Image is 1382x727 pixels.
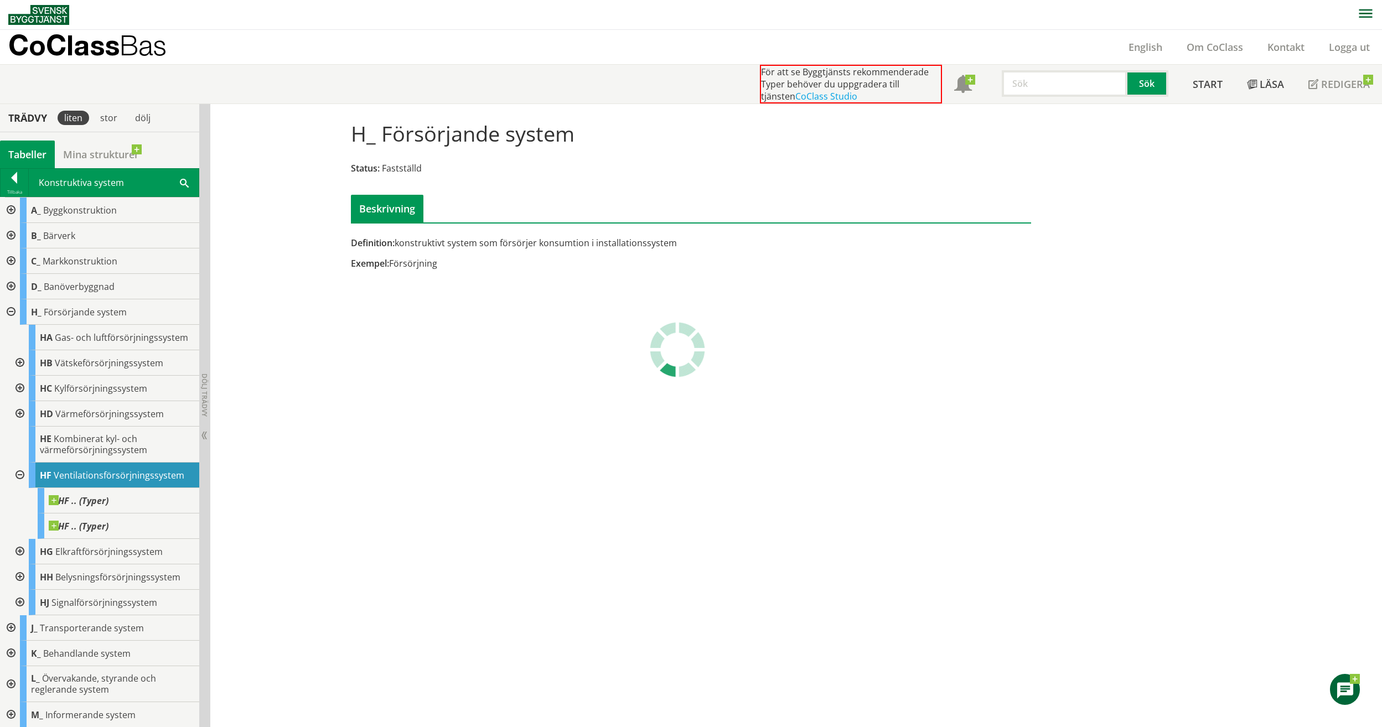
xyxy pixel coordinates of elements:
span: L_ [31,672,40,684]
span: Övervakande, styrande och reglerande system [31,672,156,695]
span: Markkonstruktion [43,255,117,267]
div: konstruktivt system som försörjer konsumtion i installationssystem [351,237,799,249]
a: Läsa [1235,65,1296,103]
span: Dölj trädvy [200,373,209,417]
span: Försörjande system [44,306,127,318]
span: B_ [31,230,41,242]
div: Gå till informationssidan för CoClass Studio [9,590,199,615]
div: Försörjning [351,257,799,269]
span: A_ [31,204,41,216]
span: HF [40,469,51,481]
div: Trädvy [2,112,53,124]
div: Gå till informationssidan för CoClass Studio [9,463,199,539]
span: HF .. (Typer) [49,521,108,532]
span: HC [40,382,52,394]
span: Fastställd [382,162,422,174]
img: Laddar [650,322,705,377]
div: liten [58,111,89,125]
span: Transporterande system [40,622,144,634]
span: Elkraftförsörjningssystem [55,546,163,558]
p: CoClass [8,39,167,51]
div: För att se Byggtjänsts rekommenderade Typer behöver du uppgradera till tjänsten [760,65,942,103]
span: Bärverk [43,230,75,242]
div: Gå till informationssidan för CoClass Studio [9,325,199,350]
span: C_ [31,255,40,267]
span: HF .. (Typer) [49,495,108,506]
span: Banöverbyggnad [44,281,115,293]
span: Exempel: [351,257,389,269]
div: Gå till informationssidan för CoClass Studio [9,427,199,463]
a: Om CoClass [1174,40,1255,54]
span: Notifikationer [954,76,972,94]
a: Mina strukturer [55,141,147,168]
a: Start [1181,65,1235,103]
div: Gå till informationssidan för CoClass Studio [9,564,199,590]
div: Gå till informationssidan för CoClass Studio [9,401,199,427]
div: Gå till informationssidan för CoClass Studio [9,376,199,401]
button: Sök [1127,70,1168,97]
span: Ventilationsförsörjningssystem [54,469,184,481]
input: Sök [1002,70,1127,97]
div: Tillbaka [1,188,28,196]
span: H_ [31,306,42,318]
span: HE [40,433,51,445]
span: HD [40,408,53,420]
div: stor [94,111,124,125]
img: Svensk Byggtjänst [8,5,69,25]
span: Start [1193,77,1223,91]
h1: H_ Försörjande system [351,121,574,146]
span: Definition: [351,237,395,249]
span: Kombinerat kyl- och värmeförsörjningssystem [40,433,147,456]
span: HB [40,357,53,369]
div: Gå till informationssidan för CoClass Studio [18,488,199,513]
div: Konstruktiva system [29,169,199,196]
span: Värmeförsörjningssystem [55,408,164,420]
span: J_ [31,622,38,634]
a: English [1116,40,1174,54]
a: Redigera [1296,65,1382,103]
span: M_ [31,709,43,721]
span: Byggkonstruktion [43,204,117,216]
span: Signalförsörjningssystem [51,596,157,609]
span: Bas [120,29,167,61]
span: Kylförsörjningssystem [54,382,147,394]
div: dölj [128,111,157,125]
span: HG [40,546,53,558]
span: HJ [40,596,49,609]
span: Redigera [1321,77,1370,91]
div: Gå till informationssidan för CoClass Studio [9,350,199,376]
a: Logga ut [1317,40,1382,54]
div: Beskrivning [351,195,423,222]
span: Vätskeförsörjningssystem [55,357,163,369]
a: Kontakt [1255,40,1317,54]
span: Belysningsförsörjningssystem [55,571,180,583]
span: Gas- och luftförsörjningssystem [55,331,188,344]
span: Behandlande system [43,647,131,660]
span: Läsa [1260,77,1284,91]
a: CoClass Studio [795,90,857,102]
span: K_ [31,647,41,660]
div: Gå till informationssidan för CoClass Studio [18,513,199,539]
a: CoClassBas [8,30,190,64]
span: HH [40,571,53,583]
span: HA [40,331,53,344]
span: Informerande system [45,709,136,721]
div: Gå till informationssidan för CoClass Studio [9,539,199,564]
span: Sök i tabellen [180,176,189,188]
span: D_ [31,281,42,293]
span: Status: [351,162,380,174]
